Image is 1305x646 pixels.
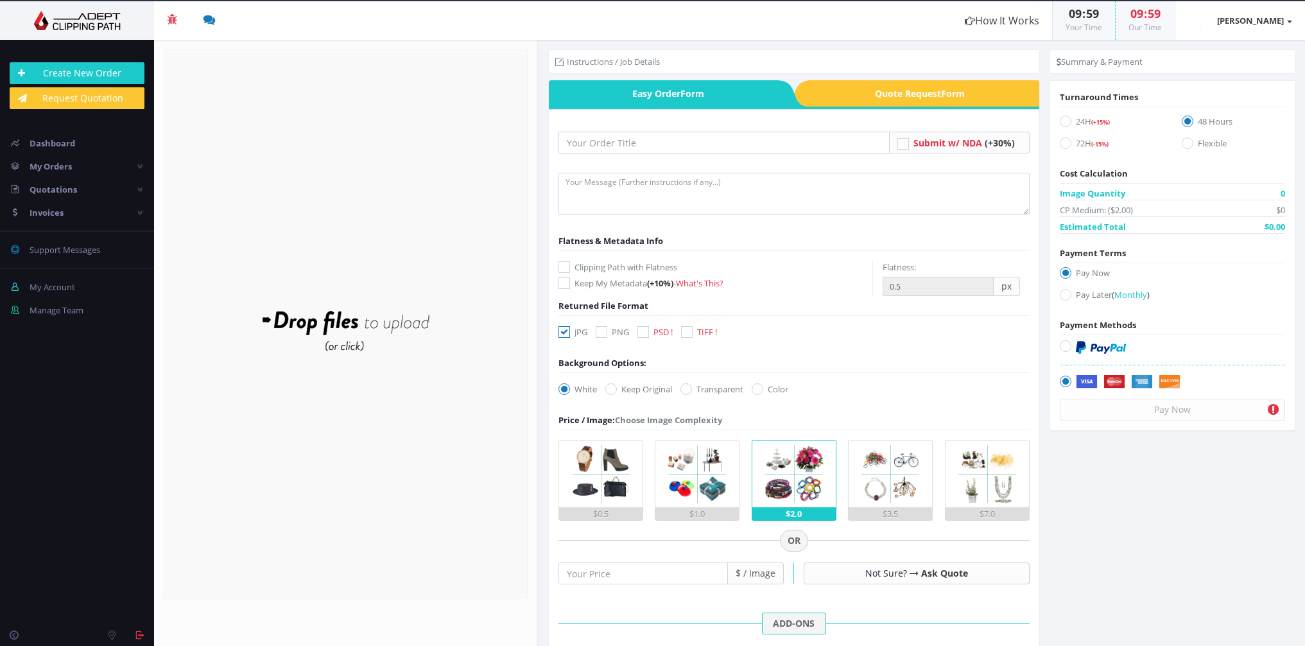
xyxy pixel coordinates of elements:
a: (-15%) [1091,137,1109,149]
img: 2.png [664,441,730,507]
a: How It Works [952,1,1052,40]
strong: [PERSON_NAME] [1217,15,1284,26]
label: Flatness: [883,261,916,274]
a: Submit w/ NDA (+30%) [913,137,1015,149]
span: Invoices [30,207,64,218]
img: Adept Graphics [10,11,144,30]
input: Your Price [558,563,728,584]
span: Dashboard [30,137,75,149]
label: JPG [558,326,587,338]
a: (Monthly) [1112,289,1150,301]
label: Keep Original [605,383,672,396]
span: TIFF ! [697,326,717,338]
div: $7.0 [946,507,1029,520]
div: $3.5 [849,507,932,520]
span: Monthly [1114,289,1147,301]
span: ADD-ONS [762,613,826,634]
span: Submit w/ NDA [913,137,982,149]
span: Cost Calculation [1060,168,1128,179]
span: (+30%) [985,137,1015,149]
a: Ask Quote [921,567,968,579]
img: 1.png [567,441,634,507]
span: Quote Request [810,80,1039,107]
label: 48 Hours [1182,115,1285,132]
label: Keep My Metadata - [558,277,872,290]
span: Support Messages [30,244,100,256]
a: Request Quotation [10,87,144,109]
span: Quotations [30,184,77,195]
small: Your Time [1066,22,1102,33]
span: Not Sure? [865,567,907,579]
div: Background Options: [558,356,646,369]
span: Payment Methods [1060,319,1136,331]
i: Form [941,87,965,100]
li: Instructions / Job Details [555,55,660,68]
img: Securely by Stripe [1076,375,1180,389]
span: (+10%) [647,277,673,289]
div: $0.5 [559,507,643,520]
span: Image Quantity [1060,187,1125,200]
span: (+15%) [1091,118,1110,127]
span: 09 [1069,6,1082,21]
span: Flatness & Metadata Info [558,235,663,247]
span: (-15%) [1091,140,1109,148]
span: Estimated Total [1060,220,1126,233]
label: White [558,383,597,396]
span: Easy Order [549,80,778,107]
span: Returned File Format [558,300,648,311]
span: PSD ! [653,326,673,338]
div: Choose Image Complexity [558,414,722,426]
label: Flexible [1182,137,1285,154]
span: OR [780,530,808,552]
label: Clipping Path with Flatness [558,261,872,274]
span: : [1143,6,1148,21]
a: What's This? [676,277,723,289]
img: timthumb.php [1188,8,1214,33]
div: $2.0 [752,507,836,520]
img: PayPal [1076,341,1126,354]
img: 4.png [857,441,924,507]
label: PNG [596,326,629,338]
i: Form [680,87,704,100]
span: 59 [1148,6,1161,21]
span: Payment Terms [1060,247,1126,259]
span: 09 [1130,6,1143,21]
span: My Orders [30,161,72,172]
span: $0 [1276,204,1285,216]
label: 72H [1060,137,1163,154]
img: 3.png [761,441,827,507]
span: 0 [1281,187,1285,200]
a: Create New Order [10,62,144,84]
li: Summary & Payment [1057,55,1143,68]
small: Our Time [1128,22,1162,33]
span: px [994,277,1020,296]
a: (+15%) [1091,116,1110,127]
img: 5.png [954,441,1021,507]
span: My Account [30,281,75,293]
span: : [1082,6,1086,21]
label: 24H [1060,115,1163,132]
span: CP Medium: ($2.00) [1060,204,1133,216]
span: $0.00 [1265,220,1285,233]
label: Color [752,383,788,396]
span: 59 [1086,6,1099,21]
label: Transparent [680,383,743,396]
span: Manage Team [30,304,83,316]
div: $1.0 [655,507,739,520]
a: [PERSON_NAME] [1175,1,1305,40]
span: Price / Image: [558,414,615,426]
span: $ / Image [728,563,784,584]
span: Turnaround Times [1060,91,1138,103]
a: Quote RequestForm [810,80,1039,107]
a: Easy OrderForm [549,80,778,107]
label: Pay Later [1060,288,1285,306]
input: Your Order Title [558,132,890,153]
label: Pay Now [1060,266,1285,284]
